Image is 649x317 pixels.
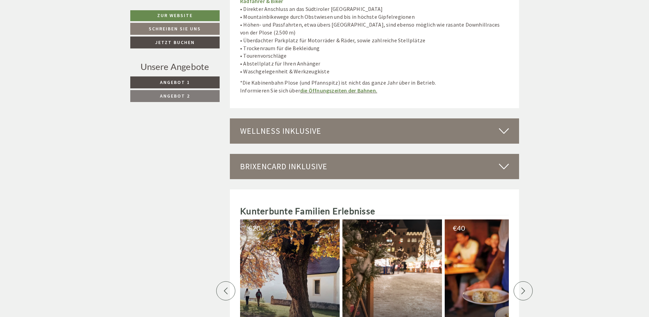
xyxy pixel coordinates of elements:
div: 20 [248,225,335,231]
button: Senden [228,180,269,192]
span: Angebot 2 [160,93,190,99]
span: € [453,225,457,231]
span: Angebot 1 [160,79,190,85]
p: *Die Kabinenbahn Plose (und Pfannspitz) ist nicht das ganze Jahr über in Betrieb. Informieren Sie... [240,79,509,95]
div: Guten Tag, wie können wir Ihnen helfen? [5,19,112,40]
div: BrixenCard inklusive [230,154,519,179]
div: [DATE] [122,5,147,17]
a: Jetzt buchen [130,37,220,48]
a: Zur Website [130,10,220,21]
a: die Öffnungszeiten der Bahnen. [300,87,377,94]
h2: Kunterbunte Familien Erlebnisse [240,206,509,216]
div: 40 [453,225,539,231]
div: Wellness inklusive [230,118,519,144]
div: Unsere Angebote [130,60,220,73]
span: € [248,225,252,231]
small: 19:43 [11,33,108,38]
a: Schreiben Sie uns [130,23,220,35]
div: [GEOGRAPHIC_DATA] [11,20,108,26]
